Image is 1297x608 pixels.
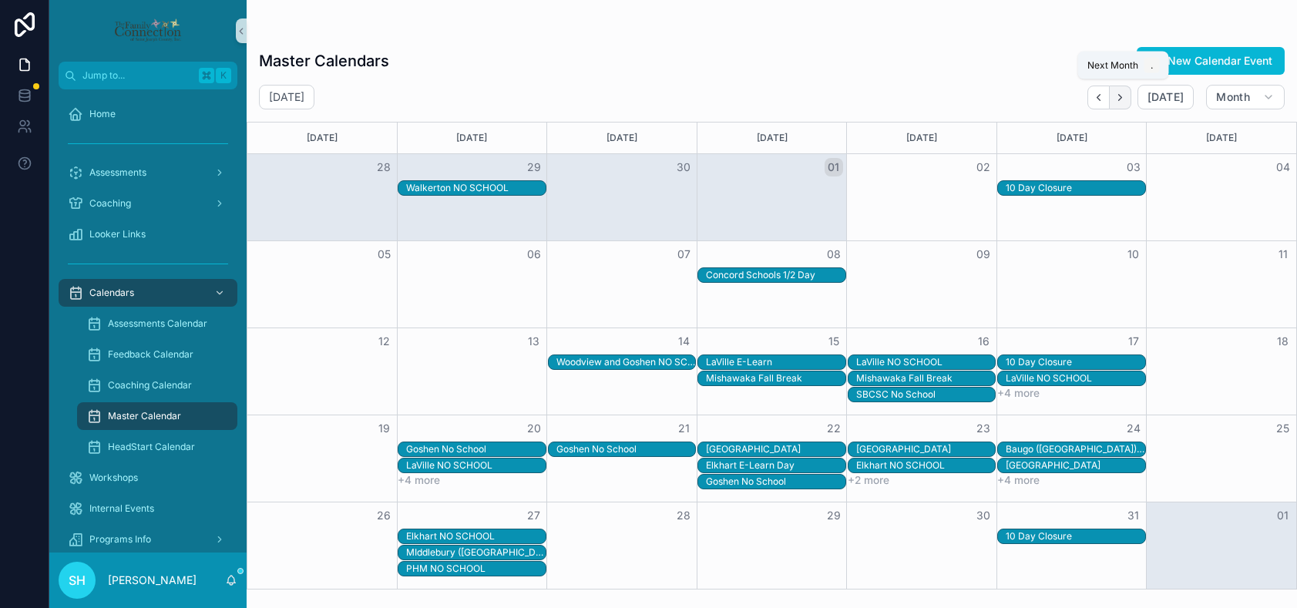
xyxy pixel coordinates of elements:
div: Concord Schools 1/2 Day [706,269,845,281]
a: Feedback Calendar [77,341,237,368]
div: Mishawaka Fall Break [856,372,995,385]
a: Programs Info [59,526,237,553]
button: Back [1087,86,1110,109]
button: 09 [974,245,993,264]
button: 14 [674,332,693,351]
button: 04 [1274,158,1292,176]
div: Baugo (Jimtown) NO SCHOOL [1006,442,1144,456]
div: [GEOGRAPHIC_DATA] [856,443,995,455]
div: scrollable content [49,89,247,553]
span: Looker Links [89,228,146,240]
span: Home [89,108,116,120]
span: Feedback Calendar [108,348,193,361]
span: [DATE] [1147,90,1184,104]
a: HeadStart Calendar [77,433,237,461]
button: 23 [974,419,993,438]
div: 10 Day Closure [1006,182,1144,194]
button: 07 [674,245,693,264]
div: Woodview and Goshen NO SCHOOL [556,356,695,368]
span: Calendars [89,287,134,299]
button: 06 [525,245,543,264]
button: 12 [375,332,393,351]
div: LaVille NO SCHOOL [856,355,995,369]
span: Assessments [89,166,146,179]
button: 28 [674,506,693,525]
a: Assessments Calendar [77,310,237,338]
div: LaVille NO SCHOOL [1006,372,1144,385]
button: Next [1110,86,1131,109]
button: 15 [825,332,843,351]
div: Walkerton NO SCHOOL [406,182,545,194]
div: Elkhart NO SCHOOL [856,459,995,472]
div: [DATE] [549,123,694,153]
button: 29 [825,506,843,525]
div: Elkhart E-Learn Day [706,459,845,472]
button: 05 [375,245,393,264]
span: K [217,69,230,82]
div: Goshen No School [406,443,545,455]
a: Workshops [59,464,237,492]
span: Assessments Calendar [108,317,207,330]
button: 27 [525,506,543,525]
span: HeadStart Calendar [108,441,195,453]
button: 01 [825,158,843,176]
button: 16 [974,332,993,351]
button: +4 more [398,474,440,486]
span: . [1146,59,1158,72]
div: 10 Day Closure [1006,181,1144,195]
div: Concord NO SCHOOL [1006,459,1144,472]
div: Elkhart NO SCHOOL [406,530,545,542]
div: [DATE] [849,123,994,153]
div: LaVille NO SCHOOL [1006,371,1144,385]
div: Month View [247,122,1297,590]
button: 20 [525,419,543,438]
h2: [DATE] [269,89,304,105]
span: Internal Events [89,502,154,515]
a: Calendars [59,279,237,307]
button: 21 [674,419,693,438]
div: LaVille NO SCHOOL [856,356,995,368]
span: SH [69,571,86,590]
div: PHM NO SCHOOL [406,563,545,575]
button: 02 [974,158,993,176]
button: 22 [825,419,843,438]
button: 28 [375,158,393,176]
div: LaVille NO SCHOOL [406,459,545,472]
div: Goshen No School [556,442,695,456]
button: 11 [1274,245,1292,264]
div: LaVille E-Learn [706,356,845,368]
button: 26 [375,506,393,525]
a: Coaching Calendar [77,371,237,399]
div: 10 Day Closure [1006,529,1144,543]
div: MIddlebury (York/Jefferson) NO SCHOOL [406,546,545,559]
div: Mishawaka Fall Break [706,371,845,385]
button: 30 [674,158,693,176]
img: App logo [113,18,182,43]
a: Assessments [59,159,237,186]
a: New Calendar Event [1137,47,1285,75]
button: 31 [1124,506,1143,525]
span: Master Calendar [108,410,181,422]
span: Month [1216,90,1250,104]
a: Coaching [59,190,237,217]
div: Goshen No School [706,475,845,488]
div: PHM NO SCHOOL [406,562,545,576]
a: Looker Links [59,220,237,248]
button: 17 [1124,332,1143,351]
div: [GEOGRAPHIC_DATA] [706,443,845,455]
div: Concord Schools 1/2 Day [706,268,845,282]
div: Woodview and Goshen NO SCHOOL [556,355,695,369]
div: [DATE] [1149,123,1294,153]
div: [DATE] [400,123,545,153]
button: 24 [1124,419,1143,438]
button: 10 [1124,245,1143,264]
div: Goshen No School [556,443,695,455]
div: 10 Day Closure [1006,356,1144,368]
div: 10 Day Closure [1006,355,1144,369]
div: 10 Day Closure [1006,530,1144,542]
span: Coaching Calendar [108,379,192,391]
div: Concord NO SCHOOL [706,442,845,456]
